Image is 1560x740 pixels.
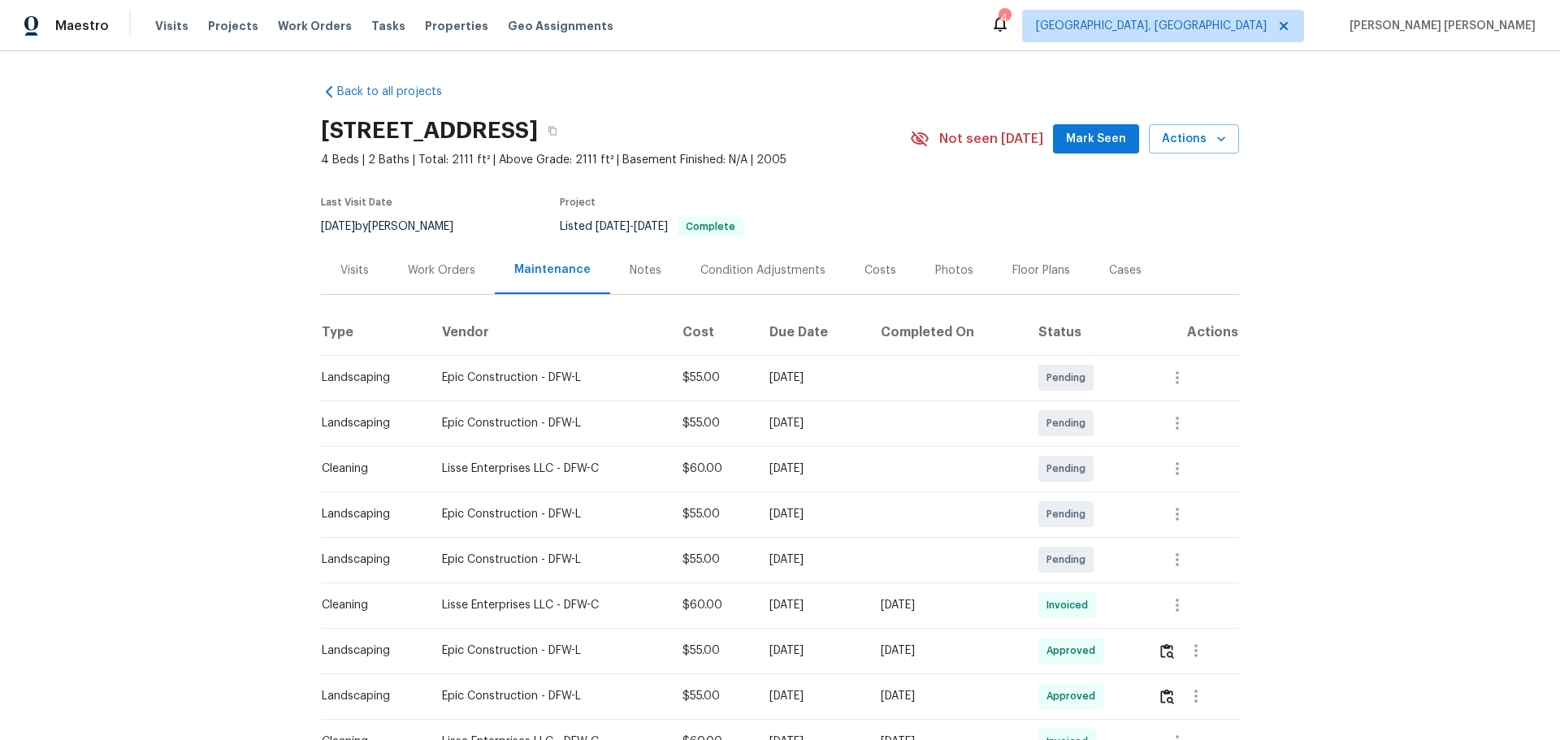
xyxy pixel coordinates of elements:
span: [GEOGRAPHIC_DATA], [GEOGRAPHIC_DATA] [1036,18,1267,34]
th: Cost [669,309,756,355]
th: Due Date [756,309,868,355]
span: [DATE] [596,221,630,232]
div: Costs [864,262,896,279]
div: Epic Construction - DFW-L [442,415,656,431]
div: Epic Construction - DFW-L [442,643,656,659]
div: [DATE] [881,597,1012,613]
div: by [PERSON_NAME] [321,217,473,236]
span: [PERSON_NAME] [PERSON_NAME] [1343,18,1536,34]
div: 4 [999,10,1010,26]
div: [DATE] [881,643,1012,659]
img: Review Icon [1160,643,1174,659]
button: Copy Address [538,116,567,145]
div: Epic Construction - DFW-L [442,552,656,568]
span: Listed [560,221,743,232]
span: Actions [1162,129,1226,149]
span: 4 Beds | 2 Baths | Total: 2111 ft² | Above Grade: 2111 ft² | Basement Finished: N/A | 2005 [321,152,910,168]
span: Last Visit Date [321,197,392,207]
div: [DATE] [881,688,1012,704]
div: [DATE] [769,552,855,568]
div: Photos [935,262,973,279]
h2: [STREET_ADDRESS] [321,123,538,139]
span: Pending [1046,461,1092,477]
div: Lisse Enterprises LLC - DFW-C [442,461,656,477]
span: Mark Seen [1066,129,1126,149]
span: - [596,221,668,232]
div: [DATE] [769,461,855,477]
a: Back to all projects [321,84,477,100]
span: Projects [208,18,258,34]
span: Not seen [DATE] [939,131,1043,147]
div: Epic Construction - DFW-L [442,370,656,386]
button: Actions [1149,124,1239,154]
th: Vendor [429,309,669,355]
div: [DATE] [769,506,855,522]
div: Condition Adjustments [700,262,825,279]
div: Cases [1109,262,1142,279]
span: Properties [425,18,488,34]
div: $55.00 [682,370,743,386]
div: Epic Construction - DFW-L [442,506,656,522]
div: $55.00 [682,688,743,704]
div: Lisse Enterprises LLC - DFW-C [442,597,656,613]
div: Landscaping [322,415,416,431]
div: $60.00 [682,597,743,613]
div: [DATE] [769,597,855,613]
div: Cleaning [322,597,416,613]
th: Status [1025,309,1146,355]
div: [DATE] [769,643,855,659]
div: [DATE] [769,688,855,704]
div: Landscaping [322,506,416,522]
th: Actions [1145,309,1239,355]
span: Project [560,197,596,207]
span: Pending [1046,370,1092,386]
span: Approved [1046,688,1102,704]
button: Review Icon [1158,677,1176,716]
div: Maintenance [514,262,591,278]
span: Geo Assignments [508,18,613,34]
span: Approved [1046,643,1102,659]
div: Floor Plans [1012,262,1070,279]
span: [DATE] [321,221,355,232]
span: Tasks [371,20,405,32]
div: Notes [630,262,661,279]
div: Work Orders [408,262,475,279]
div: Epic Construction - DFW-L [442,688,656,704]
div: [DATE] [769,370,855,386]
span: Pending [1046,415,1092,431]
span: [DATE] [634,221,668,232]
button: Mark Seen [1053,124,1139,154]
div: [DATE] [769,415,855,431]
img: Review Icon [1160,689,1174,704]
span: Visits [155,18,188,34]
span: Complete [679,222,742,232]
span: Pending [1046,506,1092,522]
div: $55.00 [682,415,743,431]
div: Landscaping [322,643,416,659]
span: Invoiced [1046,597,1094,613]
span: Maestro [55,18,109,34]
div: Landscaping [322,370,416,386]
div: $55.00 [682,506,743,522]
div: Cleaning [322,461,416,477]
th: Type [321,309,429,355]
div: Landscaping [322,688,416,704]
span: Pending [1046,552,1092,568]
span: Work Orders [278,18,352,34]
div: $60.00 [682,461,743,477]
div: $55.00 [682,643,743,659]
th: Completed On [868,309,1025,355]
button: Review Icon [1158,631,1176,670]
div: Landscaping [322,552,416,568]
div: $55.00 [682,552,743,568]
div: Visits [340,262,369,279]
